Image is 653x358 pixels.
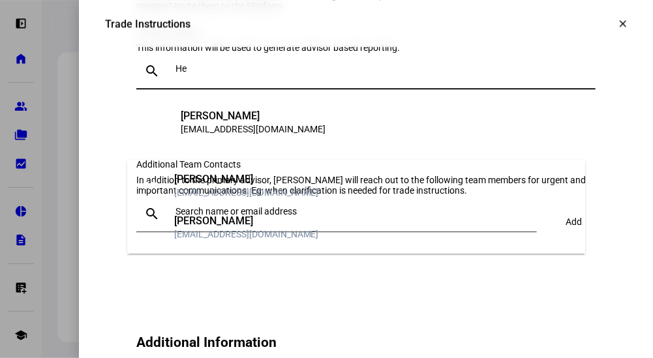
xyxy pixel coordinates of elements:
div: LW [144,110,170,136]
mat-icon: search [136,63,168,79]
div: [EMAIL_ADDRESS][DOMAIN_NAME] [174,228,319,241]
div: [PERSON_NAME] [174,215,319,228]
input: Search name or email address [175,63,590,74]
h2: Additional Information [136,335,596,350]
div: [EMAIL_ADDRESS][DOMAIN_NAME] [181,123,326,136]
div: AR [138,173,164,199]
div: [EMAIL_ADDRESS][DOMAIN_NAME] [174,186,319,199]
mat-icon: clear [617,18,629,29]
div: [PERSON_NAME] [174,173,319,186]
div: This information will be used to generate advisor based reporting. [136,42,596,53]
div: Trade Instructions [105,18,190,30]
div: HO [138,215,164,241]
div: [PERSON_NAME] [181,110,326,123]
